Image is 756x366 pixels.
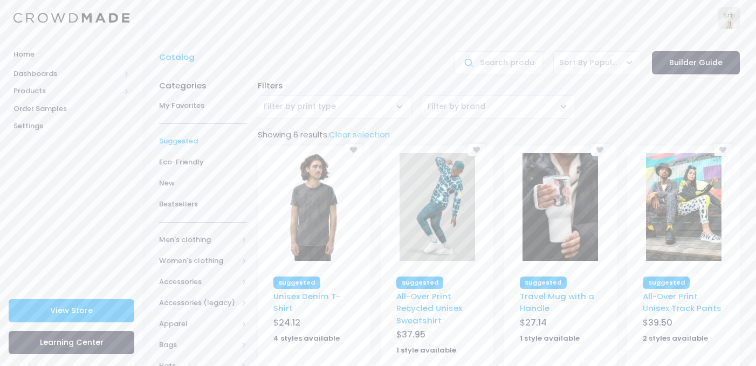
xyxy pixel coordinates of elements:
[13,121,129,132] span: Settings
[559,57,620,68] span: Sort By Popular
[422,95,575,119] span: Filter by brand
[159,95,247,116] a: My Favorites
[273,333,340,343] strong: 4 styles available
[50,305,93,316] span: View Store
[396,328,477,343] div: $
[329,129,390,140] a: Clear selection
[159,340,238,350] span: Bags
[159,100,247,111] span: My Favorites
[13,49,129,60] span: Home
[718,7,740,29] img: User
[273,316,354,332] div: $
[159,131,247,152] a: Suggested
[553,51,641,74] span: Sort By Popular
[520,291,594,314] a: Travel Mug with a Handle
[40,337,104,348] span: Learning Center
[159,298,238,308] span: Accessories (legacy)
[159,136,247,147] span: Suggested
[252,129,745,141] div: Showing 6 results:
[643,316,724,332] div: $
[9,299,134,322] a: View Store
[159,157,247,168] span: Eco-Friendly
[159,51,200,63] a: Catalog
[643,333,708,343] strong: 2 styles available
[455,51,542,74] input: Search products
[273,291,340,314] a: Unisex Denim T-Shirt
[643,277,690,288] span: Suggested
[159,199,247,210] span: Bestsellers
[159,178,247,189] span: New
[159,74,247,92] div: Categories
[159,194,247,215] a: Bestsellers
[264,101,336,112] span: Filter by print type
[159,319,238,329] span: Apparel
[520,333,580,343] strong: 1 style available
[258,95,411,119] span: Filter by print type
[652,51,740,74] a: Builder Guide
[520,277,567,288] span: Suggested
[273,277,320,288] span: Suggested
[643,291,721,314] a: All-Over Print Unisex Track Pants
[396,345,456,355] strong: 1 style available
[159,255,238,266] span: Women's clothing
[159,173,247,194] a: New
[428,101,485,112] span: Filter by brand
[13,103,129,114] span: Order Samples
[520,316,601,332] div: $
[159,234,238,245] span: Men's clothing
[396,277,443,288] span: Suggested
[396,291,462,326] a: All-Over Print Recycled Unisex Sweatshirt
[159,152,247,173] a: Eco-Friendly
[13,13,129,23] img: Logo
[13,86,120,96] span: Products
[402,328,425,341] span: 37.95
[279,316,300,329] span: 24.12
[252,80,745,92] div: Filters
[13,68,120,79] span: Dashboards
[525,316,547,329] span: 27.14
[648,316,672,329] span: 39.50
[9,331,134,354] a: Learning Center
[159,277,238,287] span: Accessories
